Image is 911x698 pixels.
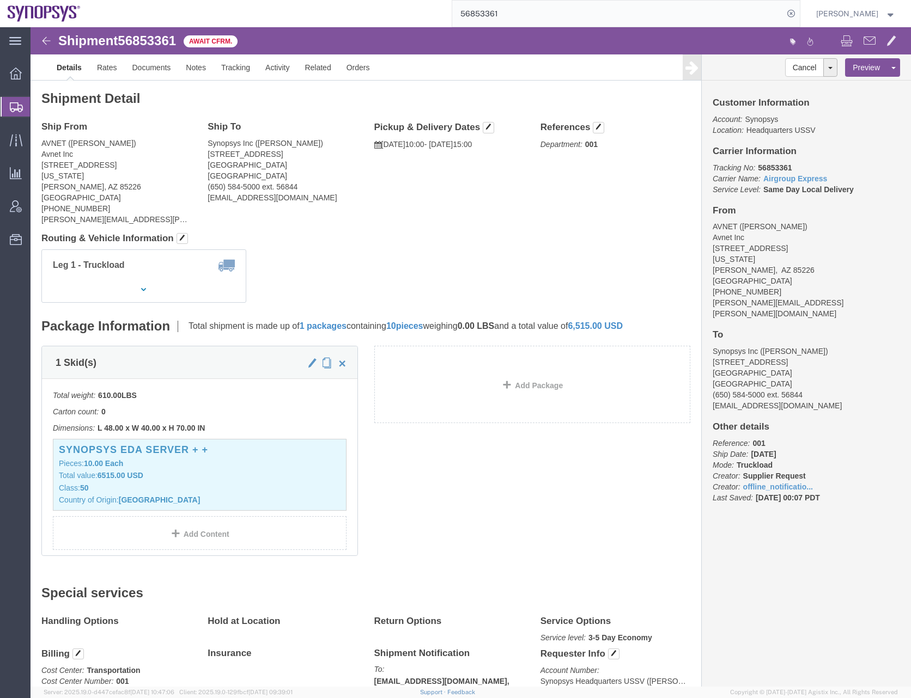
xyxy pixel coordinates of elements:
[31,27,911,687] iframe: FS Legacy Container
[248,689,293,695] span: [DATE] 09:39:01
[130,689,174,695] span: [DATE] 10:47:06
[8,5,81,22] img: logo
[816,8,878,20] span: Rafael Chacon
[447,689,475,695] a: Feedback
[179,689,293,695] span: Client: 2025.19.0-129fbcf
[452,1,784,27] input: Search for shipment number, reference number
[44,689,174,695] span: Server: 2025.19.0-d447cefac8f
[420,689,447,695] a: Support
[730,688,898,697] span: Copyright © [DATE]-[DATE] Agistix Inc., All Rights Reserved
[816,7,896,20] button: [PERSON_NAME]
